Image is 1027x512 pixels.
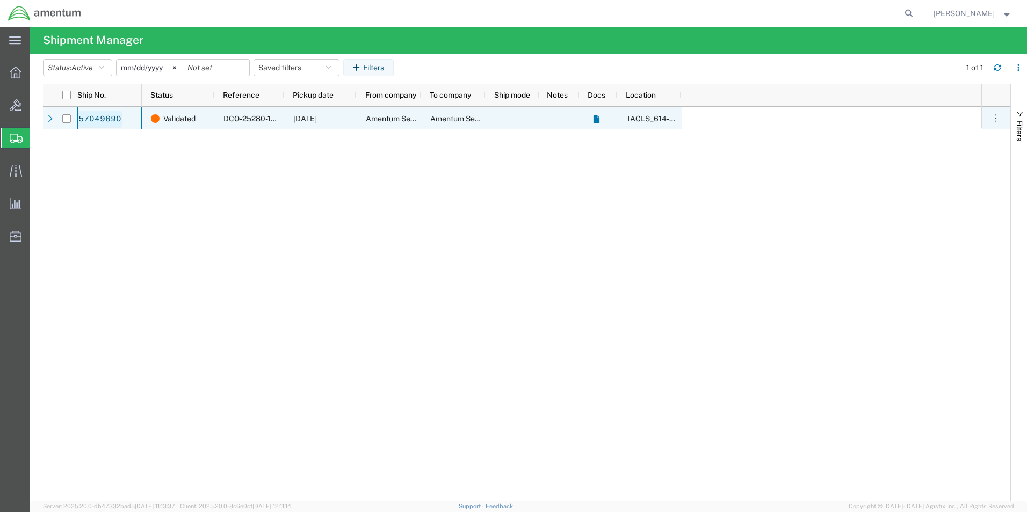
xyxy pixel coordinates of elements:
span: Copyright © [DATE]-[DATE] Agistix Inc., All Rights Reserved [849,502,1014,511]
img: logo [8,5,82,21]
span: Reference [223,91,259,99]
h4: Shipment Manager [43,27,143,54]
span: DCO-25280-169188 [223,114,293,123]
button: Status:Active [43,59,112,76]
input: Not set [183,60,249,76]
a: Support [459,503,486,509]
span: From company [365,91,416,99]
span: [DATE] 11:13:37 [135,503,175,509]
span: Client: 2025.20.0-8c6e0cf [180,503,291,509]
span: Filters [1015,120,1024,141]
span: Ship mode [494,91,530,99]
span: Amentum Services, Inc. [366,114,446,123]
span: Ship No. [77,91,106,99]
span: Austin Ragland [934,8,995,19]
button: Filters [343,59,394,76]
a: 57049690 [78,111,122,128]
span: TACLS_614-Will Rogers, OK [626,114,811,123]
a: Feedback [486,503,513,509]
span: Active [71,63,93,72]
div: 1 of 1 [966,62,985,74]
span: Status [150,91,173,99]
span: Server: 2025.20.0-db47332bad5 [43,503,175,509]
span: Location [626,91,656,99]
span: Notes [547,91,568,99]
input: Not set [117,60,183,76]
button: Saved filters [254,59,339,76]
span: To company [430,91,471,99]
span: Pickup date [293,91,334,99]
span: Docs [588,91,605,99]
button: [PERSON_NAME] [933,7,1012,20]
span: Amentum Services, Inc. [430,114,511,123]
span: [DATE] 12:11:14 [252,503,291,509]
span: 10/07/2025 [293,114,317,123]
span: Validated [163,107,196,130]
